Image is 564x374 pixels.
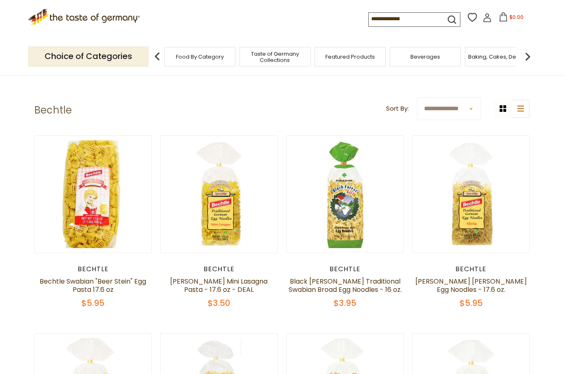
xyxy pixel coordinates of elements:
a: Beverages [410,54,440,60]
a: [PERSON_NAME] Mini Lasagna Pasta - 17.6 oz - DEAL [170,277,268,294]
a: [PERSON_NAME] [PERSON_NAME] Egg Noodles - 17.6 oz. [415,277,527,294]
img: Bechtle Klusky Egg Noodles - 17.6 oz. [412,136,529,253]
img: Bechtle Mini Lasagna Pasta - 17.6 oz - DEAL [161,136,277,253]
span: $3.50 [208,297,230,309]
a: Bechtle Swabian "Beer Stein" Egg Pasta 17.6 oz [40,277,146,294]
a: Black [PERSON_NAME] Traditional Swabian Broad Egg Noodles - 16 oz. [289,277,402,294]
div: Bechtle [412,265,530,273]
img: next arrow [519,48,536,65]
a: Featured Products [325,54,375,60]
button: $0.00 [493,12,528,25]
img: Black Forest Girl Traditional Swabian Broad Egg Noodles - 16 oz. [287,136,403,253]
span: $5.95 [81,297,104,309]
h1: Bechtle [34,104,72,116]
img: Bechtle Swabian "Beer Stein" Egg Pasta 17.6 oz [35,136,152,253]
a: Baking, Cakes, Desserts [468,54,532,60]
img: previous arrow [149,48,166,65]
label: Sort By: [386,104,409,114]
div: Bechtle [286,265,404,273]
span: $5.95 [460,297,483,309]
span: $3.95 [334,297,356,309]
span: $0.00 [509,14,524,21]
div: Bechtle [160,265,278,273]
div: Bechtle [34,265,152,273]
a: Taste of Germany Collections [242,51,308,63]
a: Food By Category [176,54,224,60]
p: Choice of Categories [28,46,149,66]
